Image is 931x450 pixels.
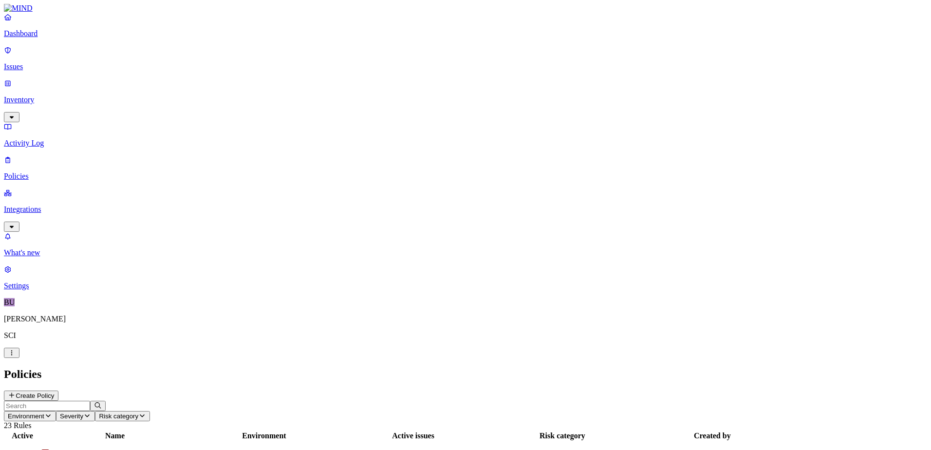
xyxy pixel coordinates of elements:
[4,401,90,411] input: Search
[4,331,927,340] p: SCI
[4,391,58,401] button: Create Policy
[4,4,33,13] img: MIND
[4,315,927,323] p: [PERSON_NAME]
[4,248,927,257] p: What's new
[340,431,486,440] div: Active issues
[190,431,338,440] div: Environment
[5,431,39,440] div: Active
[8,412,44,420] span: Environment
[4,298,15,306] span: BU
[41,431,188,440] div: Name
[488,431,636,440] div: Risk category
[4,421,31,430] span: 23 Rules
[4,139,927,148] p: Activity Log
[99,412,138,420] span: Risk category
[4,95,927,104] p: Inventory
[4,62,927,71] p: Issues
[638,431,786,440] div: Created by
[4,172,927,181] p: Policies
[4,29,927,38] p: Dashboard
[60,412,83,420] span: Severity
[4,368,927,381] h2: Policies
[4,205,927,214] p: Integrations
[4,281,927,290] p: Settings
